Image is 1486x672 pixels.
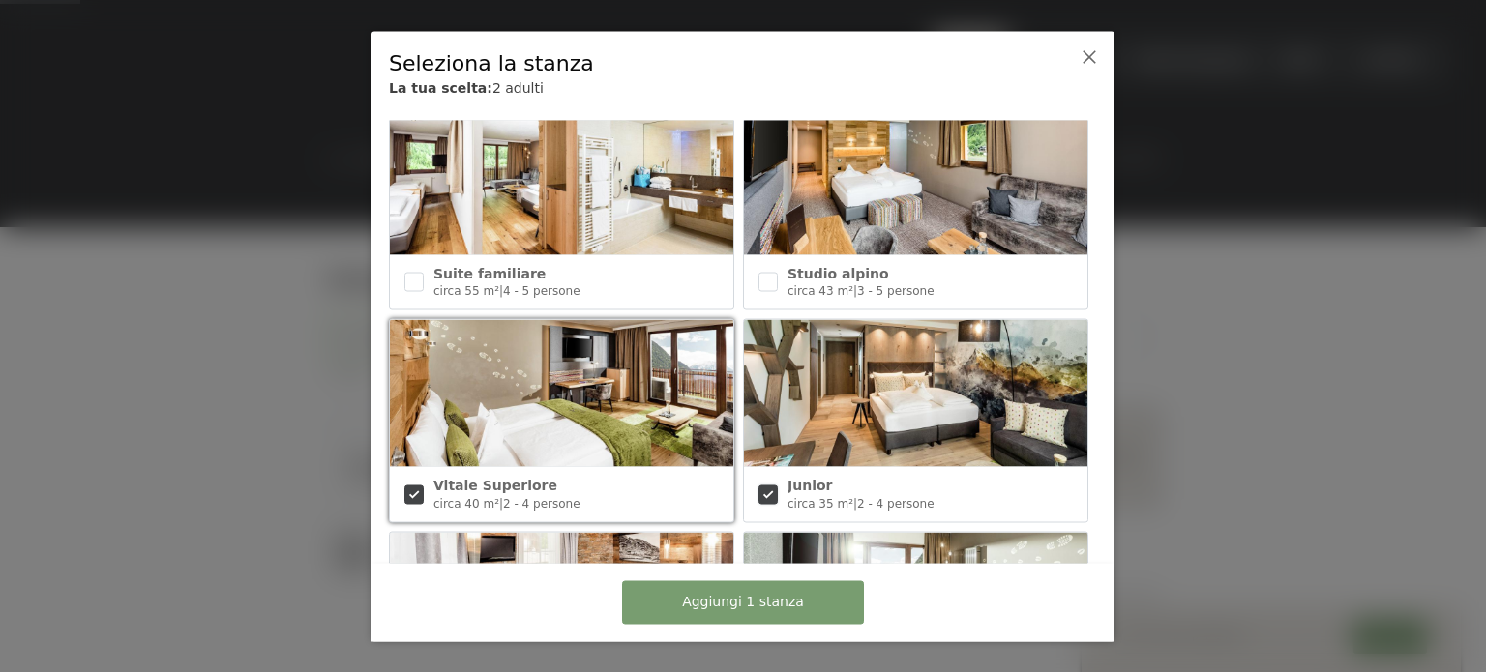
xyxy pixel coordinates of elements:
[857,496,935,510] font: 2 - 4 persone
[390,320,733,467] img: Vitale Superiore
[788,284,853,298] font: circa 43 m²
[744,107,1087,254] img: Studio alpino
[744,320,1087,467] img: Junior
[499,284,503,298] font: |
[857,284,935,298] font: 3 - 5 persone
[389,50,594,74] font: Seleziona la stanza
[853,284,857,298] font: |
[682,594,804,609] font: Aggiungi 1 stanza
[499,496,503,510] font: |
[433,265,546,280] font: Suite familiare
[389,80,492,96] font: La tua scelta:
[433,478,557,493] font: Vitale Superiore
[622,580,864,624] button: Aggiungi 1 stanza
[788,478,832,493] font: Junior
[433,284,499,298] font: circa 55 m²
[390,107,733,254] img: Suite familiare
[503,496,580,510] font: 2 - 4 persone
[788,265,889,280] font: Studio alpino
[433,496,499,510] font: circa 40 m²
[492,80,544,96] font: 2 adulti
[788,496,853,510] font: circa 35 m²
[853,496,857,510] font: |
[503,284,580,298] font: 4 - 5 persone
